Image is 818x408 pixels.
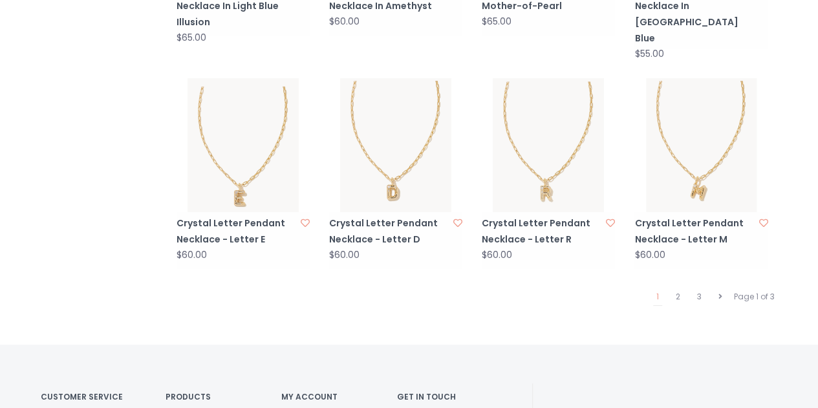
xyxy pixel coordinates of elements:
a: Crystal Letter Pendant Necklace - Letter R [482,215,602,248]
a: Crystal Letter Pendant Necklace - Letter E [177,215,297,248]
div: $65.00 [482,17,511,27]
a: Add to wishlist [606,217,615,230]
div: $65.00 [177,33,206,43]
h4: Customer service [41,392,147,401]
div: $55.00 [634,49,663,59]
a: 1 [653,288,662,306]
a: Next page [715,288,726,305]
img: Kendra Scott Crystal Letter Pendant Necklace - Letter D [329,78,462,211]
img: Kendra Scott Crystal Letter Pendant Necklace - Letter R [482,78,615,211]
a: 3 [694,288,705,305]
img: Kendra Scott Crystal Letter Pendant Necklace - Letter E [177,78,310,211]
a: Add to wishlist [301,217,310,230]
h4: Get in touch [397,392,493,401]
div: Page 1 of 3 [731,288,778,305]
a: 2 [673,288,683,305]
div: $60.00 [329,17,360,27]
a: Crystal Letter Pendant Necklace - Letter D [329,215,449,248]
img: Kendra Scott Crystal Letter Pendant Necklace - Letter M [634,78,768,211]
a: Add to wishlist [759,217,768,230]
a: Add to wishlist [453,217,462,230]
div: $60.00 [482,250,512,260]
div: $60.00 [177,250,207,260]
div: $60.00 [634,250,665,260]
h4: Products [166,392,262,401]
div: $60.00 [329,250,360,260]
h4: My account [281,392,378,401]
a: Crystal Letter Pendant Necklace - Letter M [634,215,755,248]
